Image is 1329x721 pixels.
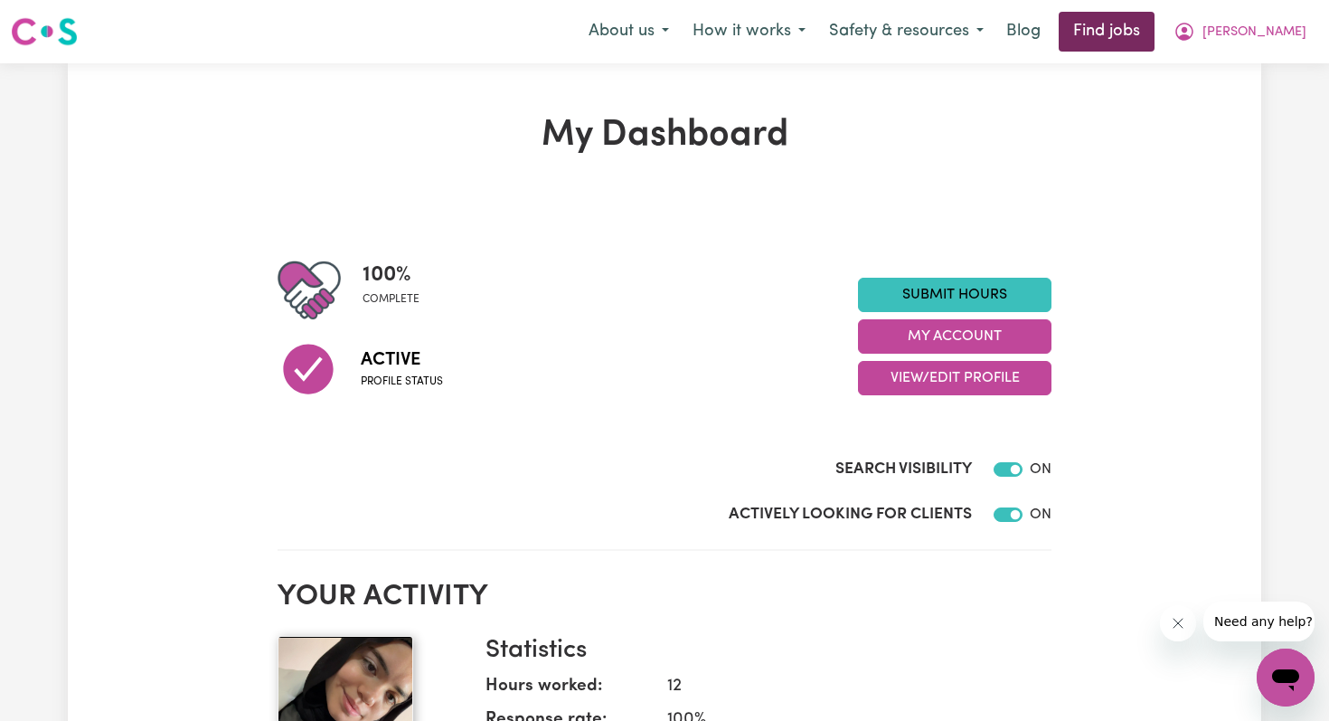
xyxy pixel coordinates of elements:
[1160,605,1196,641] iframe: Close message
[485,674,653,707] dt: Hours worked:
[11,15,78,48] img: Careseekers logo
[858,319,1051,354] button: My Account
[1202,23,1306,43] span: [PERSON_NAME]
[363,259,419,291] span: 100 %
[858,278,1051,312] a: Submit Hours
[1030,462,1051,477] span: ON
[835,458,972,481] label: Search Visibility
[1257,649,1315,707] iframe: Button to launch messaging window
[681,13,817,51] button: How it works
[1030,508,1051,522] span: ON
[278,114,1051,157] h1: My Dashboard
[278,580,1051,614] h2: Your activity
[1059,12,1155,52] a: Find jobs
[858,361,1051,395] button: View/Edit Profile
[577,13,681,51] button: About us
[361,346,443,374] span: Active
[817,13,995,51] button: Safety & resources
[995,12,1051,52] a: Blog
[653,674,1037,700] dd: 12
[1162,13,1318,51] button: My Account
[11,11,78,52] a: Careseekers logo
[485,636,1037,667] h3: Statistics
[363,291,419,308] span: complete
[361,374,443,390] span: Profile status
[363,259,434,322] div: Profile completeness: 100%
[1203,602,1315,641] iframe: Message from company
[729,503,972,527] label: Actively Looking for Clients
